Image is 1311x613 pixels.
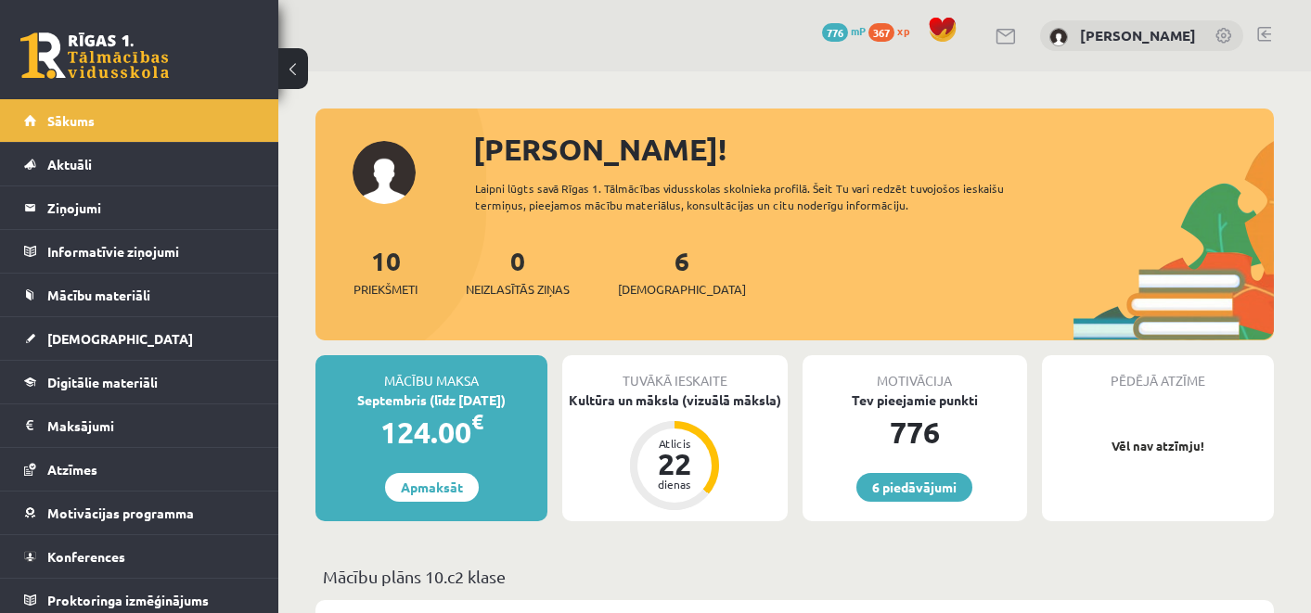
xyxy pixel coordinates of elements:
[466,280,570,299] span: Neizlasītās ziņas
[24,361,255,403] a: Digitālie materiāli
[822,23,866,38] a: 776 mP
[803,390,1027,410] div: Tev pieejamie punkti
[385,473,479,502] a: Apmaksāt
[473,127,1274,172] div: [PERSON_NAME]!
[24,230,255,273] a: Informatīvie ziņojumi
[24,404,255,447] a: Maksājumi
[47,404,255,447] legend: Maksājumi
[20,32,169,79] a: Rīgas 1. Tālmācības vidusskola
[315,390,547,410] div: Septembris (līdz [DATE])
[803,355,1027,390] div: Motivācija
[1042,355,1274,390] div: Pēdējā atzīme
[618,244,746,299] a: 6[DEMOGRAPHIC_DATA]
[47,186,255,229] legend: Ziņojumi
[618,280,746,299] span: [DEMOGRAPHIC_DATA]
[471,408,483,435] span: €
[897,23,909,38] span: xp
[315,355,547,390] div: Mācību maksa
[1051,437,1265,455] p: Vēl nav atzīmju!
[475,180,1050,213] div: Laipni lūgts savā Rīgas 1. Tālmācības vidusskolas skolnieka profilā. Šeit Tu vari redzēt tuvojošo...
[47,374,158,390] span: Digitālie materiāli
[868,23,919,38] a: 367 xp
[562,355,787,390] div: Tuvākā ieskaite
[856,473,972,502] a: 6 piedāvājumi
[822,23,848,42] span: 776
[1049,28,1068,46] img: Anna Leibus
[24,143,255,185] a: Aktuāli
[647,449,702,479] div: 22
[353,280,418,299] span: Priekšmeti
[24,492,255,534] a: Motivācijas programma
[24,317,255,360] a: [DEMOGRAPHIC_DATA]
[647,438,702,449] div: Atlicis
[803,410,1027,454] div: 776
[47,592,209,608] span: Proktoringa izmēģinājums
[1080,26,1196,45] a: [PERSON_NAME]
[851,23,866,38] span: mP
[562,390,787,513] a: Kultūra un māksla (vizuālā māksla) Atlicis 22 dienas
[24,535,255,578] a: Konferences
[47,230,255,273] legend: Informatīvie ziņojumi
[24,448,255,491] a: Atzīmes
[24,274,255,316] a: Mācību materiāli
[647,479,702,490] div: dienas
[47,112,95,129] span: Sākums
[466,244,570,299] a: 0Neizlasītās ziņas
[323,564,1266,589] p: Mācību plāns 10.c2 klase
[47,548,125,565] span: Konferences
[47,461,97,478] span: Atzīmes
[24,186,255,229] a: Ziņojumi
[315,410,547,454] div: 124.00
[47,287,150,303] span: Mācību materiāli
[562,390,787,410] div: Kultūra un māksla (vizuālā māksla)
[353,244,418,299] a: 10Priekšmeti
[47,156,92,172] span: Aktuāli
[47,504,194,521] span: Motivācijas programma
[868,23,894,42] span: 367
[47,330,193,347] span: [DEMOGRAPHIC_DATA]
[24,99,255,142] a: Sākums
